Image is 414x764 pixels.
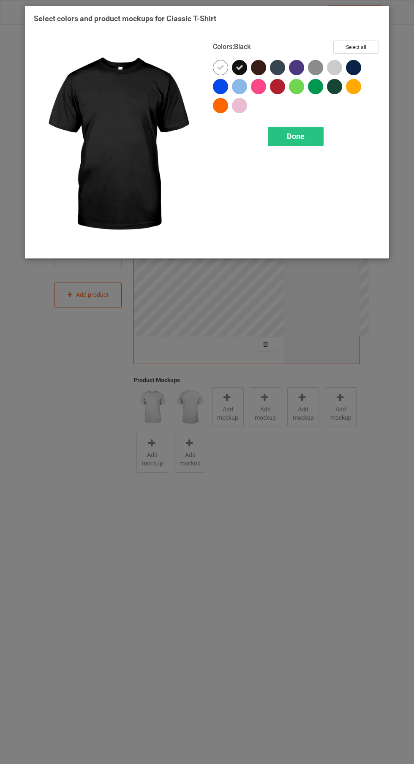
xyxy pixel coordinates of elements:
[34,41,201,250] img: regular.jpg
[308,60,323,75] img: heather_texture.png
[234,43,251,51] span: Black
[213,43,251,52] h4: :
[287,132,305,141] span: Done
[213,43,232,51] span: Colors
[333,41,379,54] button: Select all
[34,14,216,23] span: Select colors and product mockups for Classic T-Shirt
